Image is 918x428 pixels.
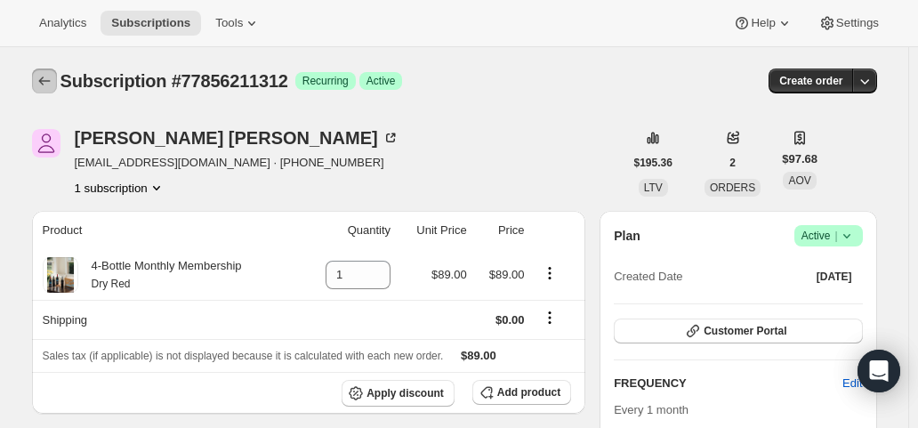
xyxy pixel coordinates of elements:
span: $89.00 [431,268,467,281]
span: $195.36 [634,156,672,170]
button: Edit [832,369,873,398]
span: LTV [644,182,663,194]
span: Tools [215,16,243,30]
span: Katie Henry [32,129,60,157]
span: Analytics [39,16,86,30]
button: Subscriptions [32,69,57,93]
button: Create order [769,69,853,93]
button: Apply discount [342,380,455,407]
button: Settings [808,11,890,36]
button: Product actions [75,179,165,197]
span: [DATE] [817,270,852,284]
span: $97.68 [782,150,817,168]
span: Help [751,16,775,30]
span: $89.00 [461,349,496,362]
span: Created Date [614,268,682,286]
th: Product [32,211,302,250]
span: [EMAIL_ADDRESS][DOMAIN_NAME] · [PHONE_NUMBER] [75,154,399,172]
th: Quantity [302,211,396,250]
span: Settings [836,16,879,30]
button: Product actions [535,263,564,283]
h2: Plan [614,227,640,245]
button: Help [722,11,803,36]
span: AOV [788,174,810,187]
span: Active [366,74,396,88]
th: Unit Price [396,211,472,250]
span: 2 [729,156,736,170]
span: Sales tax (if applicable) is not displayed because it is calculated with each new order. [43,350,444,362]
button: Shipping actions [535,308,564,327]
button: Tools [205,11,271,36]
button: Analytics [28,11,97,36]
span: | [834,229,837,243]
span: Create order [779,74,842,88]
button: $195.36 [624,150,683,175]
span: $0.00 [495,313,525,327]
span: ORDERS [710,182,755,194]
span: Customer Portal [704,324,786,338]
div: [PERSON_NAME] [PERSON_NAME] [75,129,399,147]
span: Recurring [302,74,349,88]
span: Subscription #77856211312 [60,71,288,91]
th: Price [472,211,530,250]
span: $89.00 [489,268,525,281]
button: Customer Portal [614,319,862,343]
span: Edit [842,375,862,392]
small: Dry Red [92,278,131,290]
div: 4-Bottle Monthly Membership [78,257,242,293]
span: Apply discount [366,386,444,400]
span: Add product [497,385,560,400]
button: [DATE] [806,264,863,289]
span: Subscriptions [111,16,190,30]
button: 2 [719,150,746,175]
th: Shipping [32,300,302,339]
h2: FREQUENCY [614,375,842,392]
button: Add product [472,380,571,405]
span: Every 1 month [614,403,688,416]
span: Active [801,227,856,245]
button: Subscriptions [101,11,201,36]
div: Open Intercom Messenger [858,350,900,392]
